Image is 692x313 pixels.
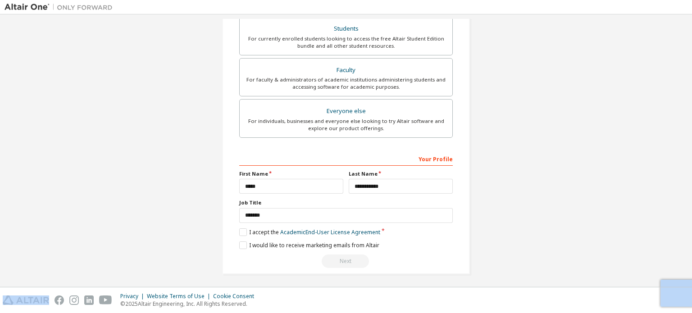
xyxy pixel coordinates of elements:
[239,199,453,206] label: Job Title
[245,76,447,91] div: For faculty & administrators of academic institutions administering students and accessing softwa...
[99,295,112,305] img: youtube.svg
[245,23,447,35] div: Students
[69,295,79,305] img: instagram.svg
[84,295,94,305] img: linkedin.svg
[239,254,453,268] div: Email already exists
[239,228,380,236] label: I accept the
[245,118,447,132] div: For individuals, businesses and everyone else looking to try Altair software and explore our prod...
[245,105,447,118] div: Everyone else
[147,293,213,300] div: Website Terms of Use
[3,295,49,305] img: altair_logo.svg
[245,35,447,50] div: For currently enrolled students looking to access the free Altair Student Edition bundle and all ...
[5,3,117,12] img: Altair One
[245,64,447,77] div: Faculty
[120,293,147,300] div: Privacy
[239,241,379,249] label: I would like to receive marketing emails from Altair
[239,151,453,166] div: Your Profile
[55,295,64,305] img: facebook.svg
[120,300,259,308] p: © 2025 Altair Engineering, Inc. All Rights Reserved.
[239,170,343,177] label: First Name
[213,293,259,300] div: Cookie Consent
[349,170,453,177] label: Last Name
[280,228,380,236] a: Academic End-User License Agreement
